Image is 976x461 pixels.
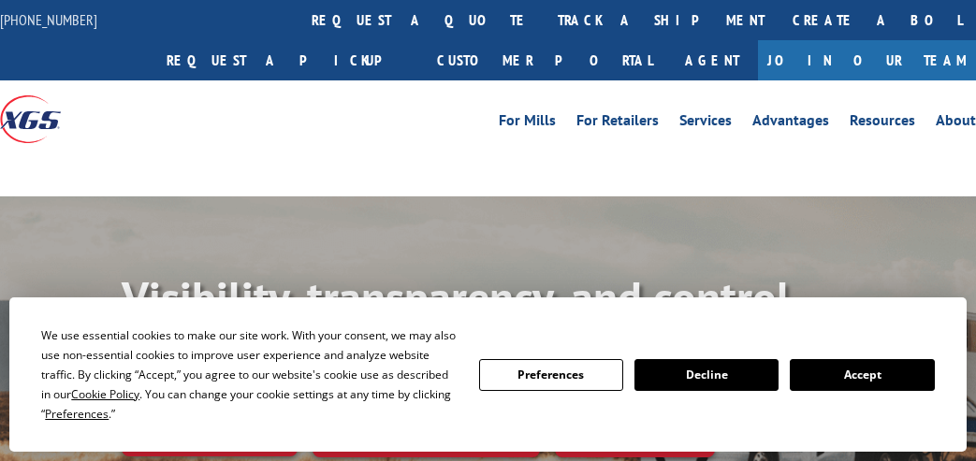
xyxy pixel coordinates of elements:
[41,325,456,424] div: We use essential cookies to make our site work. With your consent, we may also use non-essential ...
[752,113,829,134] a: Advantages
[423,40,666,80] a: Customer Portal
[576,113,659,134] a: For Retailers
[9,297,967,452] div: Cookie Consent Prompt
[122,268,790,381] b: Visibility, transparency, and control for your entire supply chain.
[71,386,139,402] span: Cookie Policy
[850,113,915,134] a: Resources
[634,359,779,391] button: Decline
[666,40,758,80] a: Agent
[45,406,109,422] span: Preferences
[153,40,423,80] a: Request a pickup
[479,359,623,391] button: Preferences
[936,113,976,134] a: About
[679,113,732,134] a: Services
[790,359,934,391] button: Accept
[758,40,976,80] a: Join Our Team
[499,113,556,134] a: For Mills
